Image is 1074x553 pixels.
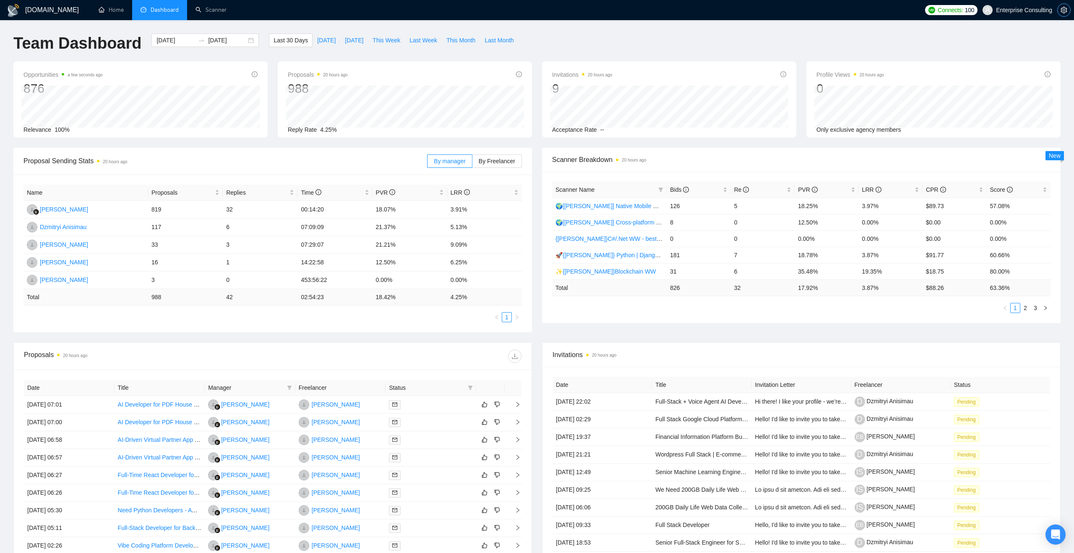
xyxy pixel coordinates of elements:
a: Pending [954,433,983,440]
span: Profile Views [816,70,884,80]
img: RH [208,399,219,410]
span: mail [392,490,397,495]
img: upwork-logo.png [928,7,935,13]
td: 18.25% [795,198,858,214]
span: Opportunities [23,70,103,80]
span: user [985,7,991,13]
div: Open Intercom Messenger [1045,524,1066,545]
a: RH[PERSON_NAME] [208,524,269,531]
a: RH[PERSON_NAME] [208,471,269,478]
a: EB[PERSON_NAME] [299,454,360,460]
span: like [482,419,487,425]
div: [PERSON_NAME] [312,417,360,427]
span: Acceptance Rate [552,126,597,133]
a: EB[PERSON_NAME] [299,436,360,443]
a: EB[PERSON_NAME] [299,418,360,425]
span: dislike [494,524,500,531]
img: EB [299,452,309,463]
span: CPR [926,186,946,193]
span: filter [466,381,474,394]
div: [PERSON_NAME] [312,506,360,515]
span: left [494,315,499,320]
button: download [508,350,521,363]
span: mail [392,420,397,425]
input: Start date [156,36,195,45]
a: DDzmitryi Anisimau [27,223,86,230]
span: PVR [798,186,818,193]
button: like [480,540,490,550]
img: gigradar-bm.png [214,545,220,551]
span: info-circle [315,189,321,195]
a: RH[PERSON_NAME] [208,454,269,460]
span: LRR [451,189,470,196]
a: EB[PERSON_NAME] [855,433,915,440]
button: dislike [492,523,502,533]
button: dislike [492,452,502,462]
img: EB [27,240,37,250]
td: $89.73 [923,198,986,214]
span: download [508,353,521,360]
button: [DATE] [313,34,340,47]
img: IS [299,505,309,516]
img: gigradar-bm.png [214,492,220,498]
button: Last Week [405,34,442,47]
div: [PERSON_NAME] [312,523,360,532]
a: AI-Driven Virtual Partner App Development [118,454,229,461]
span: to [198,37,205,44]
span: Pending [954,468,979,477]
span: This Week [373,36,400,45]
a: 2 [1021,303,1030,313]
a: IS[PERSON_NAME] [855,468,915,475]
img: AS [27,275,37,285]
span: filter [468,385,473,390]
img: IS [27,257,37,268]
div: [PERSON_NAME] [40,258,88,267]
span: info-circle [252,71,258,77]
a: IS[PERSON_NAME] [27,258,88,265]
span: 100% [55,126,70,133]
a: Full-Time React Developer for Long-Term API Integration [118,489,266,496]
img: gigradar-bm.png [214,439,220,445]
span: dislike [494,489,500,496]
a: AI Developer for PDF House Plan Door Detection & Hardware Schedule Generator [118,419,334,425]
div: [PERSON_NAME] [221,435,269,444]
a: {[PERSON_NAME]}C#/.Net WW - best match (0 spent) [555,235,699,242]
a: 🌍[[PERSON_NAME]] Native Mobile WW [555,203,664,209]
button: This Month [442,34,480,47]
a: Full-Stack + Voice Agent AI Developer (Hourly Contract, Immediate Start) [655,398,845,405]
div: 876 [23,81,103,97]
span: info-circle [683,187,689,193]
div: 988 [288,81,348,97]
div: [PERSON_NAME] [312,470,360,480]
span: dislike [494,507,500,514]
a: Pending [954,398,983,405]
img: gigradar-bm.png [214,422,220,428]
a: Full Stack Developer [655,522,709,528]
th: Proposals [148,185,223,201]
span: filter [657,183,665,196]
img: gigradar-bm.png [214,404,220,410]
div: [PERSON_NAME] [221,488,269,497]
a: We Need 200GB Daily Life Web Data Collection and Cleaning Needed (JSONL Format) [655,486,884,493]
span: Pending [954,538,979,548]
span: Proposals [288,70,348,80]
a: ✨{[PERSON_NAME]}Blockchain WW [555,268,656,275]
a: IS[PERSON_NAME] [299,471,360,478]
span: D [857,396,863,407]
a: DDzmitryi Anisimau [855,451,913,457]
a: IS[PERSON_NAME] [299,401,360,407]
time: 20 hours ago [588,73,612,77]
a: Pending [954,451,983,458]
td: 32 [223,201,297,219]
span: Invitations [552,70,612,80]
button: Last 30 Days [269,34,313,47]
span: right [1043,305,1048,310]
span: IS [856,467,863,477]
span: Reply Rate [288,126,317,133]
button: like [480,417,490,427]
a: EB[PERSON_NAME] [299,524,360,531]
span: -- [600,126,604,133]
button: like [480,452,490,462]
span: LRR [862,186,881,193]
span: dislike [494,454,500,461]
